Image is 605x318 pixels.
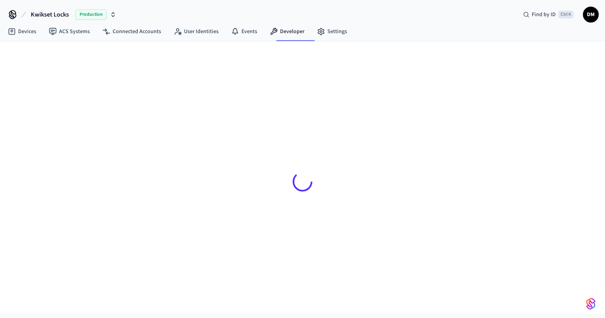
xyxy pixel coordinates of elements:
img: SeamLogoGradient.69752ec5.svg [586,298,596,310]
a: Settings [311,24,353,39]
div: Find by IDCtrl K [517,7,580,22]
a: Events [225,24,264,39]
span: Find by ID [532,11,556,19]
a: Devices [2,24,43,39]
a: ACS Systems [43,24,96,39]
a: Connected Accounts [96,24,167,39]
span: Production [75,9,107,20]
span: Kwikset Locks [31,10,69,19]
a: Developer [264,24,311,39]
span: Ctrl K [558,11,573,19]
button: DM [583,7,599,22]
a: User Identities [167,24,225,39]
